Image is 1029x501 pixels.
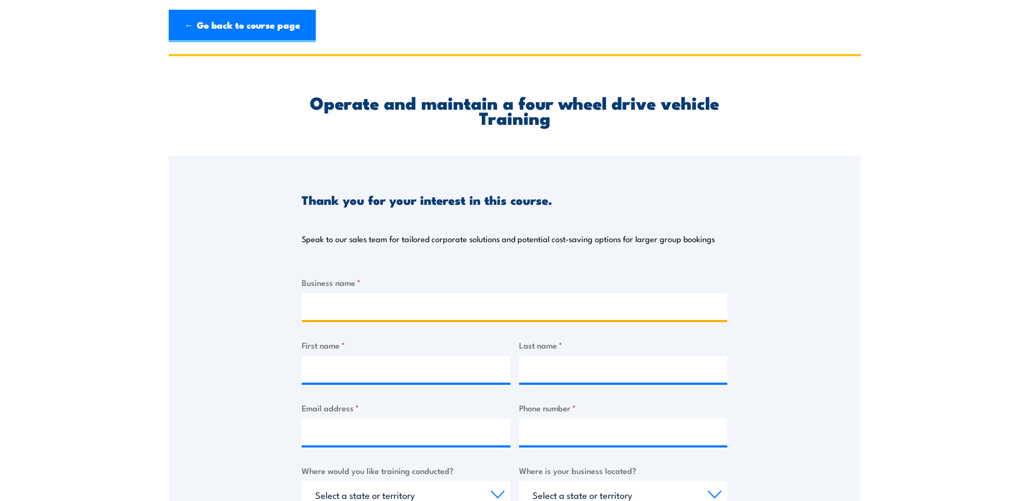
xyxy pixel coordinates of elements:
h3: Thank you for your interest in this course. [302,193,552,206]
label: Business name [302,276,727,289]
label: Email address [302,402,510,414]
label: Where would you like training conducted? [302,464,510,477]
label: First name [302,339,510,351]
a: ← Go back to course page [169,10,316,42]
label: Where is your business located? [519,464,728,477]
label: Phone number [519,402,728,414]
p: Speak to our sales team for tailored corporate solutions and potential cost-saving options for la... [302,233,715,244]
h2: Operate and maintain a four wheel drive vehicle Training [302,95,727,125]
label: Last name [519,339,728,351]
